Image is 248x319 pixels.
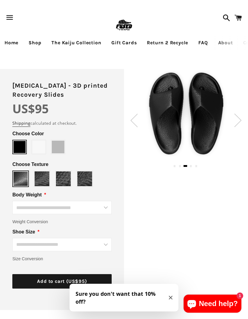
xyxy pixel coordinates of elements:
button: 4 of 5 [190,165,192,167]
a: The Kaiju Collection [47,35,106,50]
h2: [MEDICAL_DATA] - 3D printed Recovery Slides [12,81,112,99]
button: Add to cart (US$95) [12,274,112,289]
a: Gift Cards [107,35,141,50]
a: Shop [24,35,46,50]
span: Shoe Size [12,228,36,236]
img: https://cdn.shopify.com/s/files/1/2395/9785/files/Texture-Gyri.png?v=1740121242 [77,171,92,186]
a: FAQ [194,35,212,50]
button: 1 of 5 [174,165,175,167]
span: Choose Texture [12,161,50,168]
span: Choose Color [12,130,45,137]
button: 3 of 5 [184,165,188,167]
a: About [214,35,237,50]
img: https://cdn.shopify.com/s/files/1/2395/9785/files/Texture-Weave.png?v=1740121232 [56,171,71,186]
a: Shipping [12,120,30,127]
img: Slate-Black [140,70,233,157]
span: Size Conversion [12,255,43,262]
input: Body Weight [12,201,112,214]
img: SVG Icon [234,114,242,127]
span: US$95 [12,100,49,117]
img: SVG Icon [130,114,138,127]
button: 5 of 5 [195,165,197,167]
img: FUSEDfootwear [114,16,134,35]
a: Return 2 Recycle [142,35,193,50]
input: Shoe Size [12,238,112,251]
button: 2 of 5 [179,165,181,167]
img: https://cdn.shopify.com/s/files/1/2395/9785/files/Texture-Slate.png?v=1740121210 [14,172,28,186]
span: Weight Conversion [12,218,48,225]
inbox-online-store-chat: Shopify online store chat [182,295,243,314]
span: (US$95) [66,278,87,284]
img: https://cdn.shopify.com/s/files/1/2395/9785/files/Texture-Eirean.png?v=1740121219 [35,171,49,186]
span: Body Weight [12,191,43,199]
div: calculated at checkout. [12,120,112,127]
img: Slate-Black [140,67,233,160]
span: Add to cart [37,278,87,284]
